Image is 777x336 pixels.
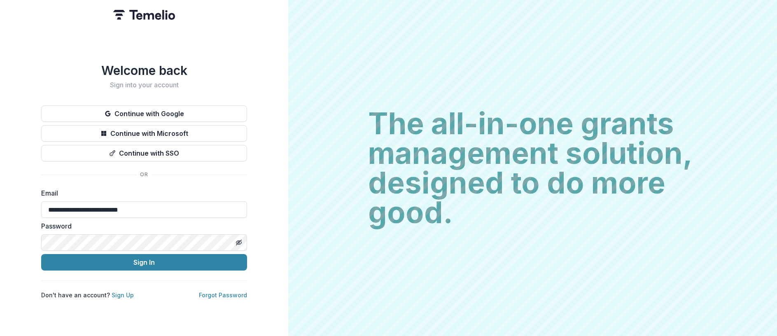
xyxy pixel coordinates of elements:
[41,63,247,78] h1: Welcome back
[41,254,247,271] button: Sign In
[41,105,247,122] button: Continue with Google
[41,188,242,198] label: Email
[199,292,247,299] a: Forgot Password
[113,10,175,20] img: Temelio
[41,291,134,299] p: Don't have an account?
[41,81,247,89] h2: Sign into your account
[41,221,242,231] label: Password
[112,292,134,299] a: Sign Up
[41,145,247,161] button: Continue with SSO
[41,125,247,142] button: Continue with Microsoft
[232,236,245,249] button: Toggle password visibility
